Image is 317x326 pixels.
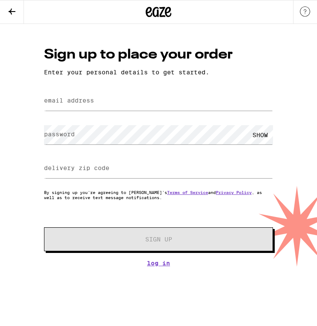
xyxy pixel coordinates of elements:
[44,227,273,251] button: Sign Up
[44,164,109,171] label: delivery zip code
[44,131,75,138] label: password
[44,45,273,65] h1: Sign up to place your order
[216,190,252,195] a: Privacy Policy
[44,190,273,200] p: By signing up you're agreeing to [PERSON_NAME]'s and , as well as to receive text message notific...
[44,91,273,111] input: email address
[44,69,273,76] p: Enter your personal details to get started.
[247,125,273,144] div: SHOW
[44,97,94,104] label: email address
[44,159,273,178] input: delivery zip code
[167,190,208,195] a: Terms of Service
[145,236,172,242] span: Sign Up
[44,260,273,267] a: Log In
